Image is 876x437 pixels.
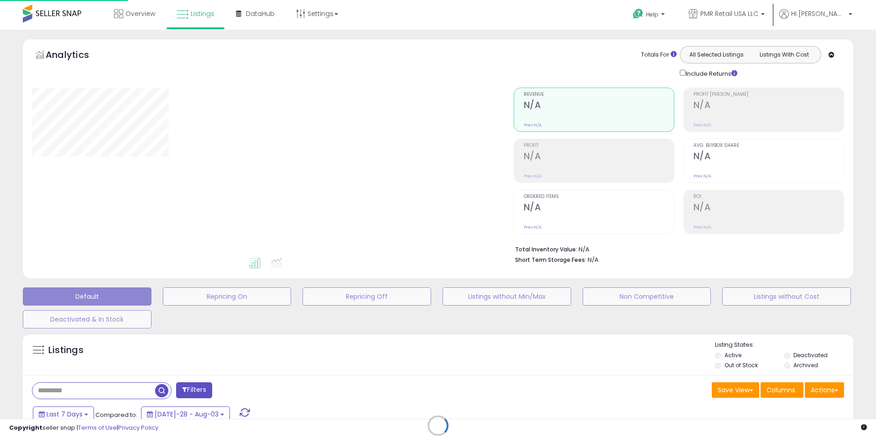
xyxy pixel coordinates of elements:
[693,194,844,199] span: ROI
[524,143,674,148] span: Profit
[583,287,711,306] button: Non Competitive
[163,287,292,306] button: Repricing On
[125,9,155,18] span: Overview
[641,51,677,59] div: Totals For
[673,68,748,78] div: Include Returns
[515,245,577,253] b: Total Inventory Value:
[693,202,844,214] h2: N/A
[693,151,844,163] h2: N/A
[191,9,214,18] span: Listings
[683,49,751,61] button: All Selected Listings
[46,48,107,63] h5: Analytics
[524,100,674,112] h2: N/A
[750,49,818,61] button: Listings With Cost
[524,122,542,128] small: Prev: N/A
[646,10,658,18] span: Help
[524,151,674,163] h2: N/A
[693,100,844,112] h2: N/A
[693,224,711,230] small: Prev: N/A
[626,1,674,30] a: Help
[693,173,711,179] small: Prev: N/A
[443,287,571,306] button: Listings without Min/Max
[588,255,599,264] span: N/A
[779,9,852,30] a: Hi [PERSON_NAME]
[693,122,711,128] small: Prev: N/A
[524,194,674,199] span: Ordered Items
[791,9,846,18] span: Hi [PERSON_NAME]
[524,202,674,214] h2: N/A
[524,224,542,230] small: Prev: N/A
[515,256,586,264] b: Short Term Storage Fees:
[700,9,758,18] span: PMR Retail USA LLC
[693,92,844,97] span: Profit [PERSON_NAME]
[722,287,851,306] button: Listings without Cost
[515,243,837,254] li: N/A
[302,287,431,306] button: Repricing Off
[632,8,644,20] i: Get Help
[23,287,151,306] button: Default
[246,9,275,18] span: DataHub
[9,423,42,432] strong: Copyright
[23,310,151,328] button: Deactivated & In Stock
[693,143,844,148] span: Avg. Buybox Share
[524,173,542,179] small: Prev: N/A
[524,92,674,97] span: Revenue
[9,424,158,432] div: seller snap | |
